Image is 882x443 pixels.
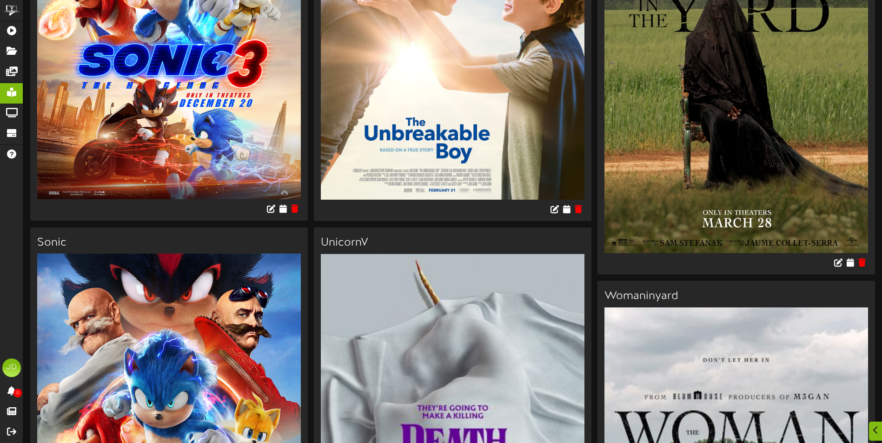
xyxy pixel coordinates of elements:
h3: UnicornV [321,237,584,249]
h3: Womaninyard [604,290,868,302]
div: JD [2,358,21,377]
span: 0 [13,389,22,397]
h3: Sonic [37,237,301,249]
